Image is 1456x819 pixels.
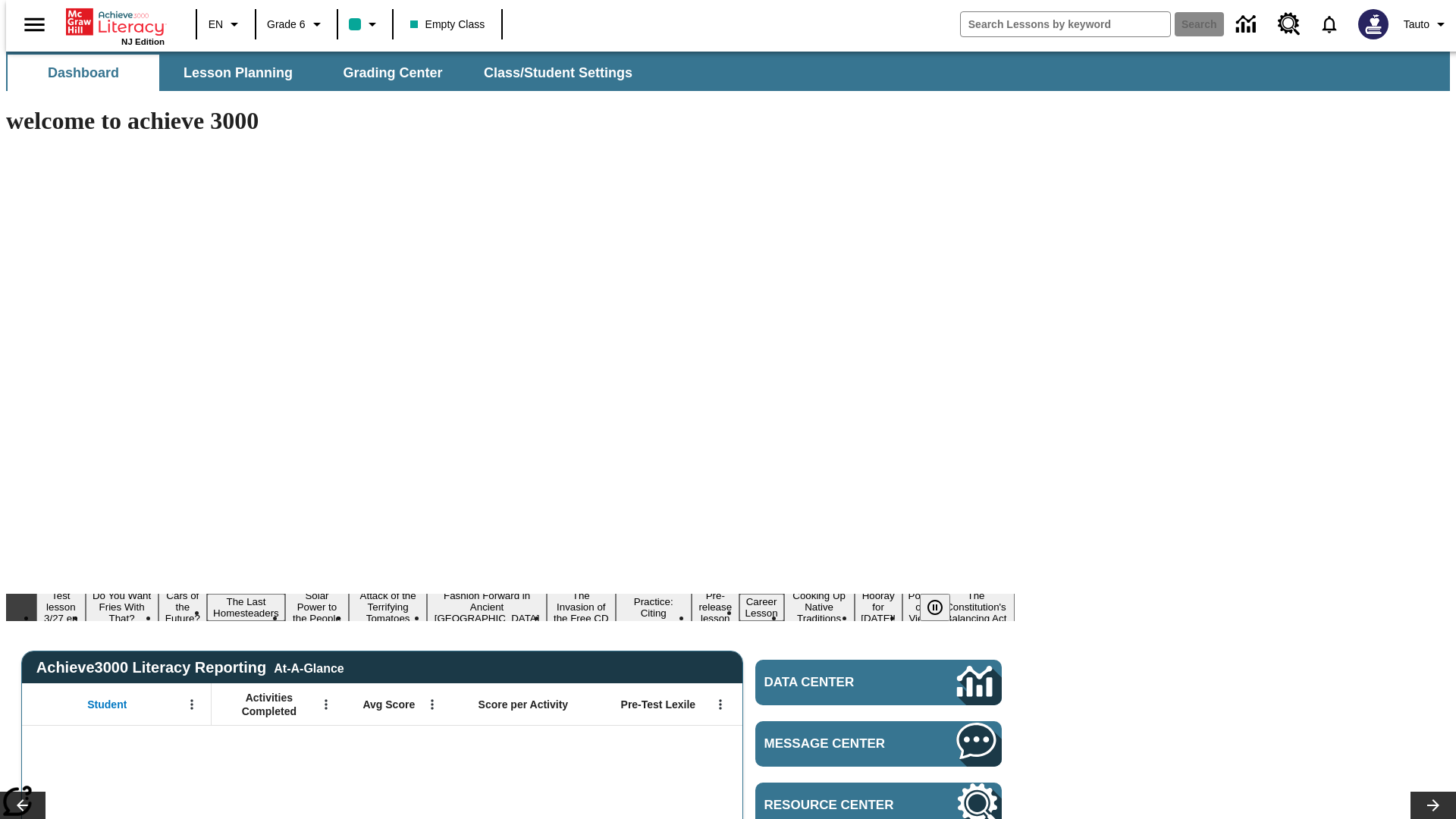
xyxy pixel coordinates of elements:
[158,588,208,626] button: Slide 3 Cars of the Future?
[12,2,57,47] button: Open side menu
[472,55,645,91] button: Class/Student Settings
[764,798,912,813] span: Resource Center
[162,55,314,91] button: Lesson Planning
[902,588,937,626] button: Slide 14 Point of View
[410,17,485,33] span: Empty Class
[36,659,344,676] span: Achieve3000 Literacy Reporting
[709,693,732,716] button: Open Menu
[184,64,293,82] span: Lesson Planning
[547,588,616,626] button: Slide 8 The Invasion of the Free CD
[317,55,469,91] button: Grading Center
[421,693,444,716] button: Open Menu
[349,588,427,626] button: Slide 6 Attack of the Terrifying Tomatoes
[343,64,442,82] span: Grading Center
[66,5,165,46] div: Home
[8,55,159,91] button: Dashboard
[285,588,349,626] button: Slide 5 Solar Power to the People
[315,693,337,716] button: Open Menu
[1410,792,1456,819] button: Lesson carousel, Next
[209,17,223,33] span: EN
[202,11,250,38] button: Language: EN, Select a language
[855,588,902,626] button: Slide 13 Hooray for Constitution Day!
[616,582,692,632] button: Slide 9 Mixed Practice: Citing Evidence
[87,698,127,711] span: Student
[207,594,285,621] button: Slide 4 The Last Homesteaders
[36,588,86,626] button: Slide 1 Test lesson 3/27 en
[86,588,158,626] button: Slide 2 Do You Want Fries With That?
[755,721,1002,767] a: Message Center
[784,588,855,626] button: Slide 12 Cooking Up Native Traditions
[1349,5,1398,44] button: Select a new avatar
[937,588,1015,626] button: Slide 15 The Constitution's Balancing Act
[764,675,906,690] span: Data Center
[1398,11,1456,38] button: Profile/Settings
[343,11,388,38] button: Class color is teal. Change class color
[755,660,1002,705] a: Data Center
[764,736,912,752] span: Message Center
[121,37,165,46] span: NJ Edition
[267,17,306,33] span: Grade 6
[621,698,696,711] span: Pre-Test Lexile
[261,11,332,38] button: Grade: Grade 6, Select a grade
[920,594,965,621] div: Pause
[6,107,1015,135] h1: welcome to achieve 3000
[739,594,784,621] button: Slide 11 Career Lesson
[1227,4,1269,45] a: Data Center
[484,64,632,82] span: Class/Student Settings
[66,7,165,37] a: Home
[1310,5,1349,44] a: Notifications
[274,659,344,676] div: At-A-Glance
[180,693,203,716] button: Open Menu
[961,12,1170,36] input: search field
[692,588,739,626] button: Slide 10 Pre-release lesson
[48,64,119,82] span: Dashboard
[362,698,415,711] span: Avg Score
[219,691,319,718] span: Activities Completed
[1358,9,1389,39] img: Avatar
[6,55,646,91] div: SubNavbar
[1269,4,1310,45] a: Resource Center, Will open in new tab
[1404,17,1429,33] span: Tauto
[427,588,547,626] button: Slide 7 Fashion Forward in Ancient Rome
[479,698,569,711] span: Score per Activity
[920,594,950,621] button: Pause
[6,52,1450,91] div: SubNavbar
